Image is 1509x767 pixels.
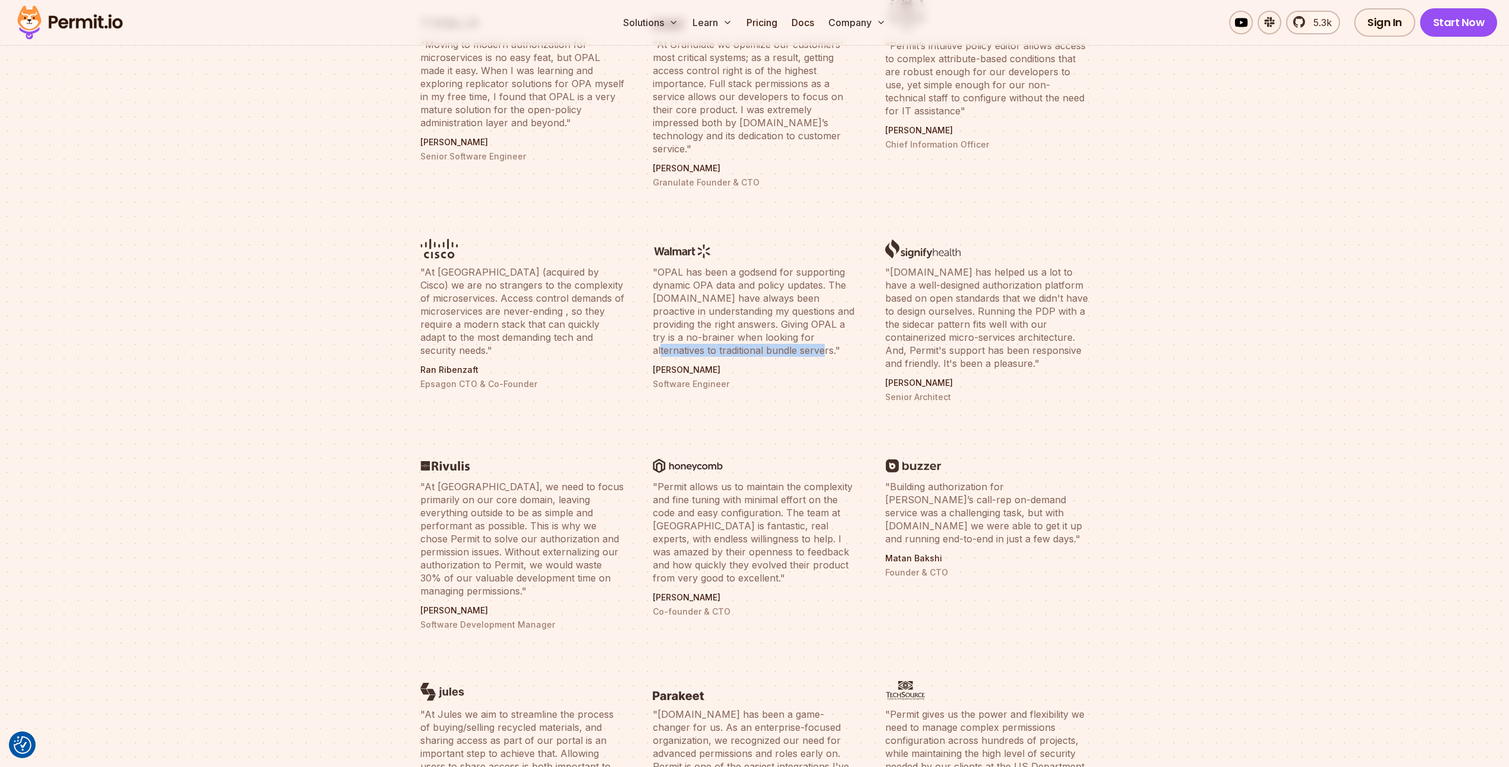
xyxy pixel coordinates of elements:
p: Granulate Founder & CTO [653,177,857,188]
img: logo [885,458,942,473]
img: logo [420,458,470,473]
p: [PERSON_NAME] [420,136,624,148]
blockquote: "At Granulate we optimize our customers’ most critical systems; as a result, getting access contr... [653,38,857,155]
blockquote: "OPAL has been a godsend for supporting dynamic OPA data and policy updates. The [DOMAIN_NAME] ha... [653,266,857,357]
p: Epsagon CTO & Co-Founder [420,378,624,390]
img: logo [653,691,704,701]
p: Matan Bakshi [885,552,1089,564]
p: [PERSON_NAME] [653,592,857,603]
button: Company [824,11,891,34]
img: logo [885,680,927,701]
p: Software Engineer [653,378,857,390]
p: [PERSON_NAME] [653,162,857,174]
p: Chief Information Officer [885,139,1089,151]
img: logo [653,458,723,473]
p: Ran Ribenzaft [420,364,624,376]
img: logo [885,239,961,258]
a: 5.3k [1286,11,1340,34]
blockquote: "Moving to modern authorization for microservices is no easy feat, but OPAL made it easy. When I ... [420,38,624,129]
img: Revisit consent button [14,736,31,754]
blockquote: "[DOMAIN_NAME] has helped us a lot to have a well-designed authorization platform based on open s... [885,266,1089,370]
p: [PERSON_NAME] [653,364,857,376]
img: logo [420,239,458,258]
p: Co-founder & CTO [653,606,857,618]
button: Solutions [618,11,683,34]
blockquote: "At [GEOGRAPHIC_DATA] (acquired by Cisco) we are no strangers to the complexity of microservices.... [420,266,624,357]
img: logo [420,682,465,701]
blockquote: "Building authorization for [PERSON_NAME]’s call-rep on-demand service was a challenging task, bu... [885,480,1089,545]
p: [PERSON_NAME] [885,377,1089,389]
span: 5.3k [1306,15,1332,30]
a: Start Now [1420,8,1498,37]
blockquote: "At [GEOGRAPHIC_DATA], we need to focus primarily on our core domain, leaving everything outside ... [420,480,624,597]
p: Senior Software Engineer [420,151,624,162]
img: Permit logo [12,2,128,43]
a: Pricing [742,11,782,34]
p: Senior Architect [885,391,1089,403]
p: Founder & CTO [885,567,1089,579]
button: Learn [688,11,737,34]
a: Sign In [1354,8,1415,37]
blockquote: "Permit’s intuitive policy editor allows access to complex attribute-based conditions that are ro... [885,39,1089,117]
p: Software Development Manager [420,619,624,631]
a: Docs [787,11,819,34]
button: Consent Preferences [14,736,31,754]
p: [PERSON_NAME] [885,124,1089,136]
blockquote: "Permit allows us to maintain the complexity and fine tuning with minimal effort on the code and ... [653,480,857,584]
p: [PERSON_NAME] [420,605,624,616]
img: logo [653,244,713,258]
